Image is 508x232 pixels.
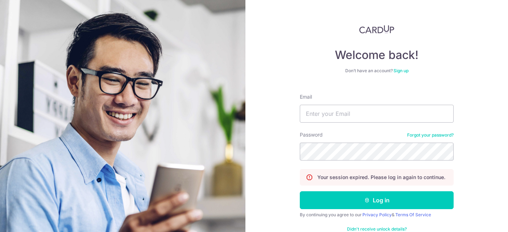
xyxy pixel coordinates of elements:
label: Password [300,131,323,138]
h4: Welcome back! [300,48,454,62]
p: Your session expired. Please log in again to continue. [317,174,445,181]
img: CardUp Logo [359,25,394,34]
div: Don’t have an account? [300,68,454,74]
a: Didn't receive unlock details? [347,226,407,232]
a: Terms Of Service [395,212,431,217]
div: By continuing you agree to our & [300,212,454,218]
button: Log in [300,191,454,209]
a: Forgot your password? [407,132,454,138]
a: Privacy Policy [362,212,392,217]
label: Email [300,93,312,100]
input: Enter your Email [300,105,454,123]
a: Sign up [394,68,409,73]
